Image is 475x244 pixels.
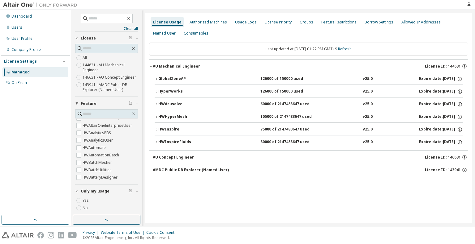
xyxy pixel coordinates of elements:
span: Clear filter [129,36,132,41]
button: License [75,31,138,45]
div: License Priority [265,20,292,25]
label: HWBatchMesher [83,159,113,166]
div: Expire date: [DATE] [419,101,463,107]
label: All [83,54,88,61]
div: 105000 of 2147483647 used [260,114,316,120]
div: Expire date: [DATE] [419,139,463,145]
div: Expire date: [DATE] [419,89,463,94]
img: linkedin.svg [58,232,64,238]
button: GlobalZoneAP126000 of 150000 usedv25.0Expire date:[DATE] [155,72,463,86]
label: No [83,204,89,212]
img: Altair One [3,2,80,8]
div: Usage Logs [235,20,257,25]
a: Refresh [338,46,352,52]
span: Clear filter [129,101,132,106]
button: AU Concept EngineerLicense ID: 146631 [153,151,468,164]
div: Expire date: [DATE] [419,127,463,132]
div: v25.0 [363,139,373,145]
div: HWAcusolve [158,101,214,107]
div: Expire date: [DATE] [419,76,463,82]
div: 30000 of 2147483647 used [260,139,316,145]
div: 126000 of 150000 used [260,89,316,94]
div: Privacy [83,230,101,235]
div: v25.0 [363,76,373,82]
label: HWBatchUtilities [83,166,113,174]
div: v25.0 [363,127,373,132]
img: facebook.svg [37,232,44,238]
span: Only my usage [81,189,109,194]
label: 143941 - AMDC Public DB Explorer (Named User) [83,81,138,93]
div: AU Concept Engineer [153,155,194,160]
div: Website Terms of Use [101,230,146,235]
div: Groups [300,20,313,25]
button: HWHyperMesh105000 of 2147483647 usedv25.0Expire date:[DATE] [155,110,463,124]
div: 75000 of 2147483647 used [260,127,316,132]
button: Feature [75,97,138,110]
div: HWInspireFluids [158,139,214,145]
div: v25.0 [363,114,373,120]
a: Clear all [75,26,138,31]
div: 60000 of 2147483647 used [260,101,316,107]
div: Last updated at: [DATE] 01:22 PM GMT+9 [149,43,468,56]
span: Feature [81,101,96,106]
div: Dashboard [11,14,32,19]
label: HWAutomationBatch [83,151,120,159]
div: AMDC Public DB Explorer (Named User) [153,167,229,172]
label: HWAutomate [83,144,107,151]
label: 144631 - AU Mechanical Engineer [83,61,138,74]
button: Only my usage [75,184,138,198]
label: 146631 - AU Concept Engineer [83,74,137,81]
div: 126000 of 150000 used [260,76,316,82]
div: v25.0 [363,101,373,107]
span: Clear filter [129,189,132,194]
p: © 2025 Altair Engineering, Inc. All Rights Reserved. [83,235,178,240]
span: License ID: 143941 [425,167,461,172]
div: Named User [153,31,176,36]
div: HWHyperMesh [158,114,214,120]
img: altair_logo.svg [2,232,34,238]
div: Managed [11,70,30,75]
span: License [81,36,96,41]
button: HyperWorks126000 of 150000 usedv25.0Expire date:[DATE] [155,85,463,98]
div: User Profile [11,36,32,41]
label: HWAnalyticsPBS [83,129,112,137]
div: GlobalZoneAP [158,76,214,82]
span: License ID: 144631 [425,64,461,69]
label: HWAltairOneEnterpriseUser [83,122,133,129]
label: HWAnalyticsUser [83,137,114,144]
div: Company Profile [11,47,41,52]
div: Borrow Settings [365,20,393,25]
div: Users [11,25,22,30]
div: Consumables [184,31,208,36]
div: Expire date: [DATE] [419,114,463,120]
button: HWInspire75000 of 2147483647 usedv25.0Expire date:[DATE] [155,123,463,136]
button: AU Mechanical EngineerLicense ID: 144631 [149,60,468,73]
div: License Settings [4,59,37,64]
div: HyperWorks [158,89,214,94]
div: AU Mechanical Engineer [153,64,200,69]
img: instagram.svg [48,232,54,238]
img: youtube.svg [68,232,77,238]
span: License ID: 146631 [425,155,461,160]
div: Allowed IP Addresses [401,20,441,25]
label: Yes [83,197,90,204]
div: Feature Restrictions [321,20,357,25]
button: AMDC Public DB Explorer (Named User)License ID: 143941 [153,163,468,177]
div: HWInspire [158,127,214,132]
div: Cookie Consent [146,230,178,235]
div: Authorized Machines [190,20,227,25]
label: HWBatteryDesigner [83,174,119,181]
button: HWInspireFluids30000 of 2147483647 usedv25.0Expire date:[DATE] [155,135,463,149]
div: On Prem [11,80,27,85]
div: License Usage [153,20,182,25]
button: HWAcusolve60000 of 2147483647 usedv25.0Expire date:[DATE] [155,97,463,111]
div: v25.0 [363,89,373,94]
